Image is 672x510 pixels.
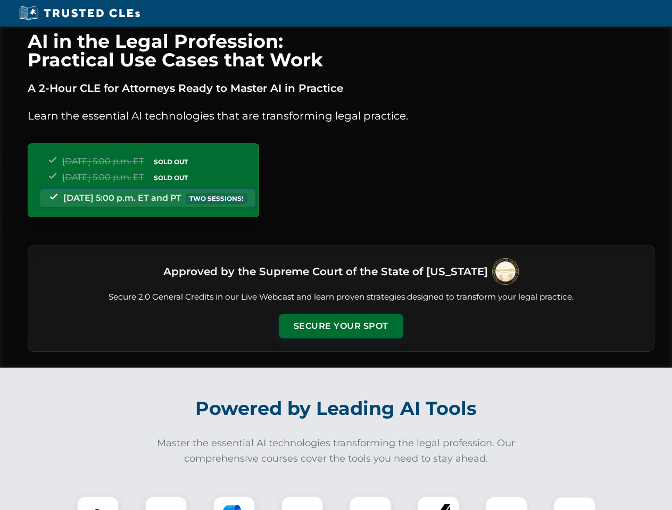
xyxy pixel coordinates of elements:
[163,262,488,281] h3: Approved by the Supreme Court of the State of [US_STATE]
[28,80,654,97] p: A 2-Hour CLE for Attorneys Ready to Master AI in Practice
[28,107,654,124] p: Learn the essential AI technologies that are transforming legal practice.
[42,390,631,427] h2: Powered by Leading AI Tools
[279,314,403,338] button: Secure Your Spot
[150,156,192,167] span: SOLD OUT
[16,5,143,21] img: Trusted CLEs
[41,291,641,303] p: Secure 2.0 General Credits in our Live Webcast and learn proven strategies designed to transform ...
[62,156,144,166] span: [DATE] 5:00 p.m. ET
[28,32,654,69] h1: AI in the Legal Profession: Practical Use Cases that Work
[62,172,144,182] span: [DATE] 5:00 p.m. ET
[150,172,192,183] span: SOLD OUT
[150,436,522,466] p: Master the essential AI technologies transforming the legal profession. Our comprehensive courses...
[492,258,519,285] img: Supreme Court of Ohio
